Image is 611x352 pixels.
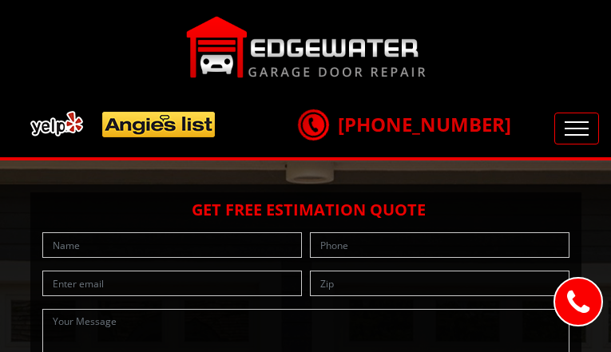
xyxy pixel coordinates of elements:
img: add.png [24,105,222,144]
img: Edgewater.png [186,16,426,78]
input: Enter email [42,271,302,296]
a: [PHONE_NUMBER] [298,111,511,137]
input: Phone [310,232,569,258]
h2: Get Free Estimation Quote [38,200,573,220]
img: call.png [293,105,333,144]
input: Name [42,232,302,258]
button: Toggle navigation [554,113,599,144]
input: Zip [310,271,569,296]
